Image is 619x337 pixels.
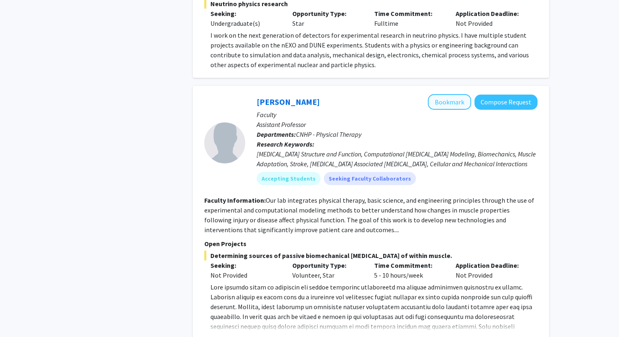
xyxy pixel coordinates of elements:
[6,300,35,331] iframe: Chat
[204,196,534,234] fg-read-more: Our lab integrates physical therapy, basic science, and engineering principles through the use of...
[374,260,444,270] p: Time Commitment:
[204,239,538,249] p: Open Projects
[257,149,538,169] div: [MEDICAL_DATA] Structure and Function, Computational [MEDICAL_DATA] Modeling, Biomechanics, Muscl...
[210,260,280,270] p: Seeking:
[257,140,314,148] b: Research Keywords:
[324,172,416,185] mat-chip: Seeking Faculty Collaborators
[204,251,538,260] span: Determining sources of passive biomechanical [MEDICAL_DATA] of within muscle.
[450,9,531,28] div: Not Provided
[257,110,538,120] p: Faculty
[292,9,362,18] p: Opportunity Type:
[257,172,321,185] mat-chip: Accepting Students
[286,260,368,280] div: Volunteer, Star
[450,260,531,280] div: Not Provided
[296,130,361,138] span: CNHP - Physical Therapy
[474,95,538,110] button: Compose Request to Ben Binder-Markey
[257,120,538,129] p: Assistant Professor
[368,260,450,280] div: 5 - 10 hours/week
[210,18,280,28] div: Undergraduate(s)
[368,9,450,28] div: Fulltime
[257,130,296,138] b: Departments:
[210,270,280,280] div: Not Provided
[210,9,280,18] p: Seeking:
[374,9,444,18] p: Time Commitment:
[286,9,368,28] div: Star
[456,9,525,18] p: Application Deadline:
[292,260,362,270] p: Opportunity Type:
[428,94,471,110] button: Add Ben Binder-Markey to Bookmarks
[456,260,525,270] p: Application Deadline:
[257,97,320,107] a: [PERSON_NAME]
[204,196,266,204] b: Faculty Information:
[210,30,538,70] p: I work on the next generation of detectors for experimental research in neutrino physics. I have ...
